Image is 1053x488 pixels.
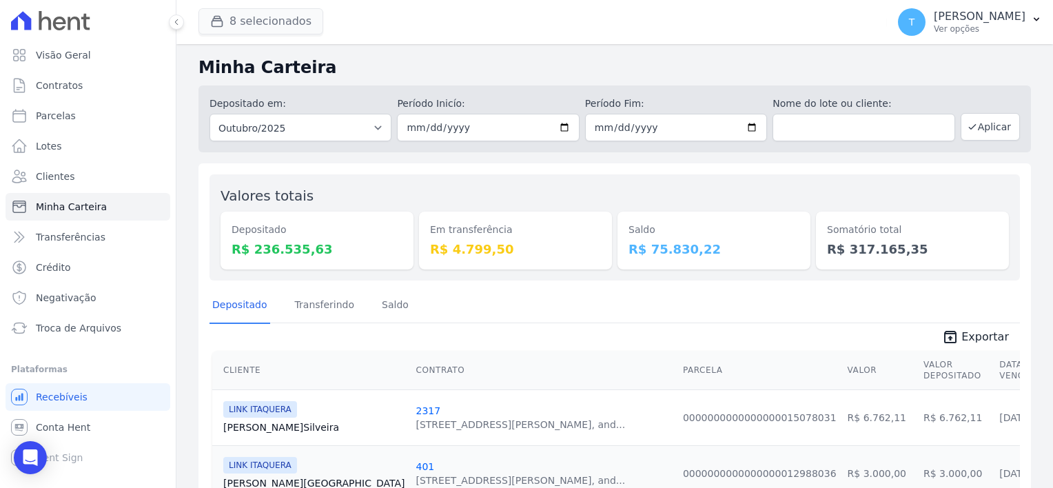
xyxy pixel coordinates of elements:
[6,102,170,130] a: Parcelas
[209,98,286,109] label: Depositado em:
[683,412,837,423] a: 0000000000000000015078031
[683,468,837,479] a: 0000000000000000012988036
[36,261,71,274] span: Crédito
[6,414,170,441] a: Conta Hent
[36,79,83,92] span: Contratos
[198,55,1031,80] h2: Minha Carteira
[677,351,842,390] th: Parcela
[999,468,1032,479] a: [DATE]
[6,163,170,190] a: Clientes
[292,288,358,324] a: Transferindo
[6,284,170,312] a: Negativação
[999,412,1032,423] a: [DATE]
[36,170,74,183] span: Clientes
[223,401,297,418] span: LINK ITAQUERA
[942,329,959,345] i: unarchive
[918,389,994,445] td: R$ 6.762,11
[36,48,91,62] span: Visão Geral
[6,132,170,160] a: Lotes
[223,457,297,474] span: LINK ITAQUERA
[628,223,799,237] dt: Saldo
[11,361,165,378] div: Plataformas
[223,420,405,434] a: [PERSON_NAME]Silveira
[827,223,998,237] dt: Somatório total
[416,461,434,472] a: 401
[6,254,170,281] a: Crédito
[36,139,62,153] span: Lotes
[961,113,1020,141] button: Aplicar
[887,3,1053,41] button: T [PERSON_NAME] Ver opções
[397,96,579,111] label: Período Inicío:
[6,314,170,342] a: Troca de Arquivos
[6,193,170,221] a: Minha Carteira
[36,291,96,305] span: Negativação
[416,405,440,416] a: 2317
[931,329,1020,348] a: unarchive Exportar
[232,240,402,258] dd: R$ 236.535,63
[36,321,121,335] span: Troca de Arquivos
[6,383,170,411] a: Recebíveis
[379,288,411,324] a: Saldo
[842,389,918,445] td: R$ 6.762,11
[6,223,170,251] a: Transferências
[961,329,1009,345] span: Exportar
[6,41,170,69] a: Visão Geral
[221,187,314,204] label: Valores totais
[209,288,270,324] a: Depositado
[842,351,918,390] th: Valor
[827,240,998,258] dd: R$ 317.165,35
[430,240,601,258] dd: R$ 4.799,50
[773,96,954,111] label: Nome do lote ou cliente:
[6,72,170,99] a: Contratos
[430,223,601,237] dt: Em transferência
[36,200,107,214] span: Minha Carteira
[36,420,90,434] span: Conta Hent
[934,10,1025,23] p: [PERSON_NAME]
[416,418,625,431] div: [STREET_ADDRESS][PERSON_NAME], and...
[14,441,47,474] div: Open Intercom Messenger
[198,8,323,34] button: 8 selecionados
[212,351,410,390] th: Cliente
[628,240,799,258] dd: R$ 75.830,22
[36,230,105,244] span: Transferências
[416,474,625,487] div: [STREET_ADDRESS][PERSON_NAME], and...
[934,23,1025,34] p: Ver opções
[585,96,767,111] label: Período Fim:
[232,223,402,237] dt: Depositado
[36,109,76,123] span: Parcelas
[410,351,677,390] th: Contrato
[909,17,915,27] span: T
[36,390,88,404] span: Recebíveis
[918,351,994,390] th: Valor Depositado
